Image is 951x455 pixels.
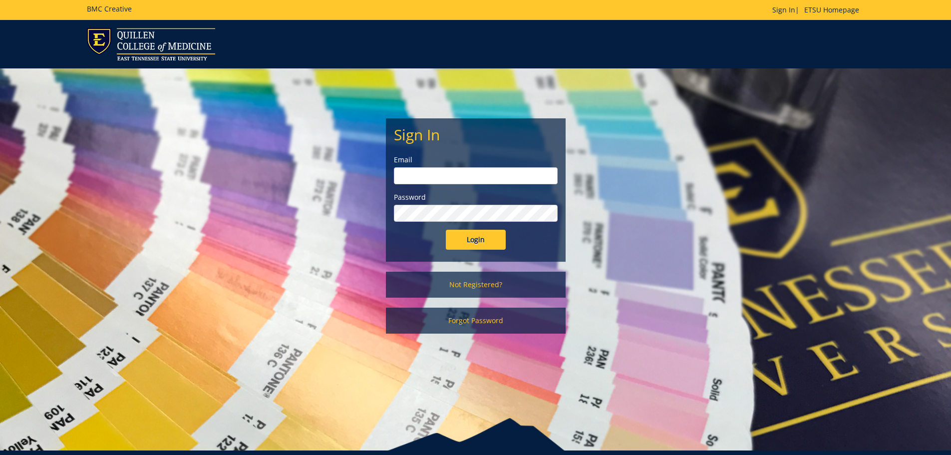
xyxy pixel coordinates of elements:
input: Login [446,230,506,250]
h2: Sign In [394,126,558,143]
a: Sign In [772,5,795,14]
img: ETSU logo [87,28,215,60]
a: Forgot Password [386,308,566,334]
label: Email [394,155,558,165]
h5: BMC Creative [87,5,132,12]
label: Password [394,192,558,202]
p: | [772,5,864,15]
a: ETSU Homepage [799,5,864,14]
a: Not Registered? [386,272,566,298]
